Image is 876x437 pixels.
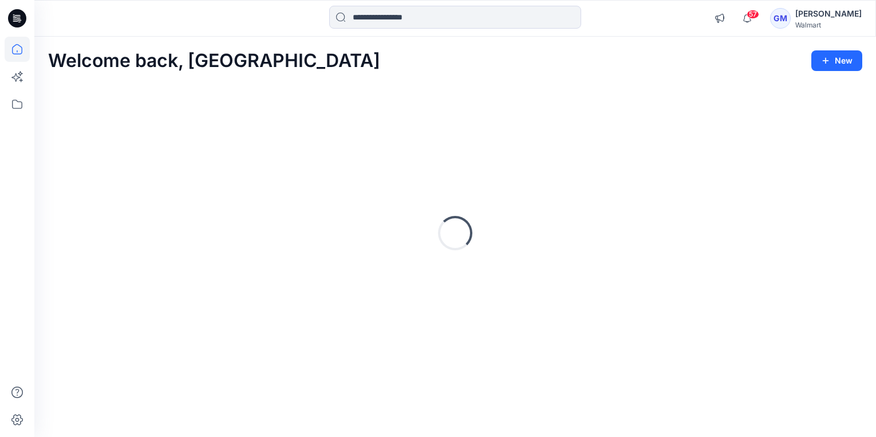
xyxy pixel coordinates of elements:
div: [PERSON_NAME] [795,7,862,21]
span: 57 [747,10,759,19]
div: GM [770,8,791,29]
button: New [811,50,862,71]
h2: Welcome back, [GEOGRAPHIC_DATA] [48,50,380,72]
div: Walmart [795,21,862,29]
